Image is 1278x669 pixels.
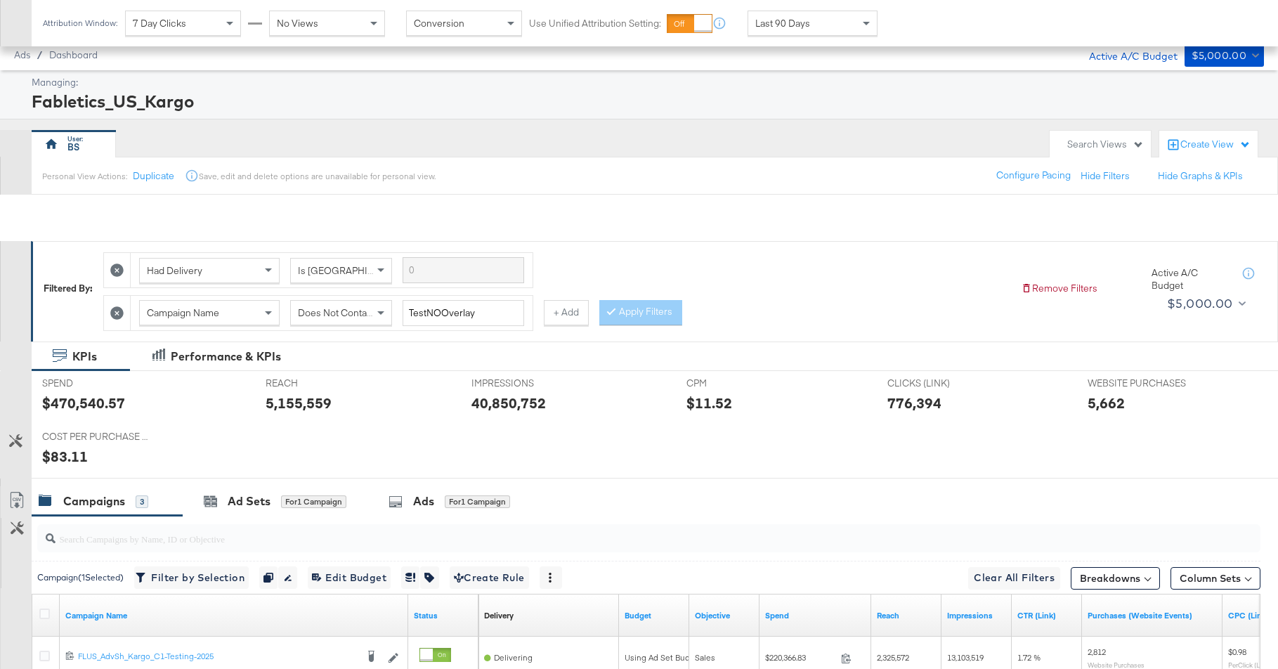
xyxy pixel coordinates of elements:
[147,264,202,277] span: Had Delivery
[471,377,577,390] span: IMPRESSIONS
[199,171,436,182] div: Save, edit and delete options are unavailable for personal view.
[42,430,148,443] span: COST PER PURCHASE (WEBSITE EVENTS)
[1185,44,1264,67] button: $5,000.00
[308,566,391,589] button: Edit Budget
[281,495,346,508] div: for 1 Campaign
[1161,292,1248,315] button: $5,000.00
[171,349,281,365] div: Performance & KPIs
[968,567,1060,590] button: Clear All Filters
[765,610,866,621] a: The total amount spent to date.
[298,306,374,319] span: Does Not Contain
[1088,393,1125,413] div: 5,662
[544,300,589,325] button: + Add
[72,349,97,365] div: KPIs
[1152,266,1229,292] div: Active A/C Budget
[1088,647,1106,658] span: 2,812
[42,393,125,413] div: $470,540.57
[1071,567,1160,590] button: Breakdowns
[445,495,510,508] div: for 1 Campaign
[277,17,318,30] span: No Views
[266,377,371,390] span: REACH
[695,610,754,621] a: Your campaign's objective.
[37,571,124,584] div: Campaign ( 1 Selected)
[133,17,186,30] span: 7 Day Clicks
[56,519,1149,547] input: Search Campaigns by Name, ID or Objective
[686,393,732,413] div: $11.52
[1088,377,1193,390] span: WEBSITE PURCHASES
[1158,169,1243,183] button: Hide Graphs & KPIs
[1081,169,1130,183] button: Hide Filters
[887,377,993,390] span: CLICKS (LINK)
[947,610,1006,621] a: The number of times your ad was served. On mobile apps an ad is counted as served the first time ...
[887,393,941,413] div: 776,394
[67,141,79,154] div: BS
[1228,661,1270,669] sub: Per Click (Link)
[1192,47,1247,65] div: $5,000.00
[454,569,525,587] span: Create Rule
[42,377,148,390] span: SPEND
[1171,567,1260,590] button: Column Sets
[147,306,219,319] span: Campaign Name
[30,49,49,60] span: /
[986,163,1081,188] button: Configure Pacing
[42,171,127,182] div: Personal View Actions:
[529,17,661,30] label: Use Unified Attribution Setting:
[78,651,356,662] div: FLUS_AdvSh_Kargo_C1-Testing-2025
[65,610,403,621] a: Your campaign name.
[1021,282,1097,295] button: Remove Filters
[32,89,1260,113] div: Fabletics_US_Kargo
[1074,44,1178,65] div: Active A/C Budget
[298,264,405,277] span: Is [GEOGRAPHIC_DATA]
[1017,610,1076,621] a: The number of clicks received on a link in your ad divided by the number of impressions.
[136,495,148,508] div: 3
[484,610,514,621] div: Delivery
[1088,610,1217,621] a: The number of times a purchase was made tracked by your Custom Audience pixel on your website aft...
[32,76,1260,89] div: Managing:
[947,652,984,663] span: 13,103,519
[755,17,810,30] span: Last 90 Days
[1180,138,1251,152] div: Create View
[138,569,244,587] span: Filter by Selection
[484,610,514,621] a: Reflects the ability of your Ad Campaign to achieve delivery based on ad states, schedule and bud...
[228,493,270,509] div: Ad Sets
[403,300,524,326] input: Enter a search term
[1228,647,1246,658] span: $0.98
[974,569,1055,587] span: Clear All Filters
[78,651,356,665] a: FLUS_AdvSh_Kargo_C1-Testing-2025
[877,610,936,621] a: The number of people your ad was served to.
[494,652,533,663] span: Delivering
[450,566,529,589] button: Create Rule
[63,493,125,509] div: Campaigns
[414,610,473,621] a: Shows the current state of your Ad Campaign.
[133,169,174,183] button: Duplicate
[695,652,715,663] span: Sales
[471,393,546,413] div: 40,850,752
[413,493,434,509] div: Ads
[765,653,835,663] span: $220,366.83
[1017,652,1041,663] span: 1.72 %
[44,282,93,295] div: Filtered By:
[625,652,703,663] div: Using Ad Set Budget
[266,393,332,413] div: 5,155,559
[414,17,464,30] span: Conversion
[403,257,524,283] input: Enter a search term
[312,569,386,587] span: Edit Budget
[14,49,30,60] span: Ads
[1167,293,1233,314] div: $5,000.00
[625,610,684,621] a: The maximum amount you're willing to spend on your ads, on average each day or over the lifetime ...
[1067,138,1144,151] div: Search Views
[49,49,98,60] a: Dashboard
[877,652,909,663] span: 2,325,572
[42,446,88,467] div: $83.11
[134,566,249,589] button: Filter by Selection
[1088,661,1145,669] sub: Website Purchases
[42,18,118,28] div: Attribution Window:
[686,377,792,390] span: CPM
